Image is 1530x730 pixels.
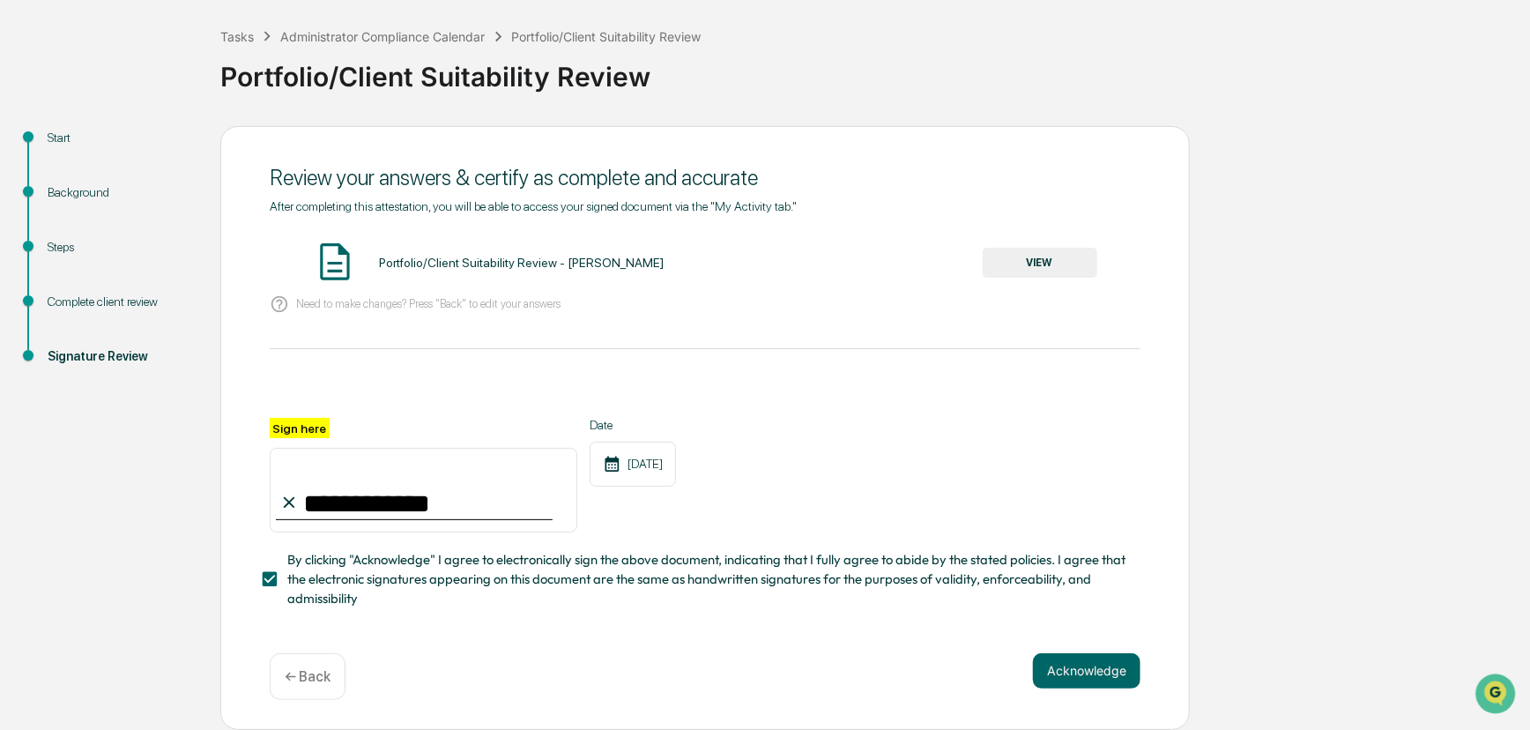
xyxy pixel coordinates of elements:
span: Data Lookup [35,256,111,273]
input: Clear [46,80,291,99]
div: 🖐️ [18,224,32,238]
div: 🔎 [18,257,32,272]
div: Portfolio/Client Suitability Review - [PERSON_NAME] [379,256,664,270]
img: 1746055101610-c473b297-6a78-478c-a979-82029cc54cd1 [18,135,49,167]
div: Complete client review [48,293,192,311]
div: Signature Review [48,347,192,366]
div: Start [48,129,192,147]
iframe: Open customer support [1474,672,1521,719]
button: Start new chat [300,140,321,161]
div: Portfolio/Client Suitability Review [512,29,702,44]
div: Review your answers & certify as complete and accurate [270,165,1140,190]
div: [DATE] [590,442,676,487]
p: ← Back [285,668,331,685]
span: Pylon [175,299,213,312]
div: 🗄️ [128,224,142,238]
div: Steps [48,238,192,257]
button: VIEW [983,248,1097,278]
img: Document Icon [313,240,357,284]
div: Administrator Compliance Calendar [280,29,485,44]
div: Background [48,183,192,202]
div: We're available if you need us! [60,153,223,167]
div: Start new chat [60,135,289,153]
a: 🖐️Preclearance [11,215,121,247]
a: 🔎Data Lookup [11,249,118,280]
div: Tasks [220,29,254,44]
a: 🗄️Attestations [121,215,226,247]
span: After completing this attestation, you will be able to access your signed document via the "My Ac... [270,199,797,213]
span: Attestations [145,222,219,240]
label: Sign here [270,418,330,438]
div: Portfolio/Client Suitability Review [220,47,1521,93]
button: Acknowledge [1033,653,1140,689]
span: By clicking "Acknowledge" I agree to electronically sign the above document, indicating that I fu... [287,550,1126,609]
p: How can we help? [18,37,321,65]
a: Powered byPylon [124,298,213,312]
label: Date [590,418,676,432]
p: Need to make changes? Press "Back" to edit your answers [296,297,561,310]
span: Preclearance [35,222,114,240]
